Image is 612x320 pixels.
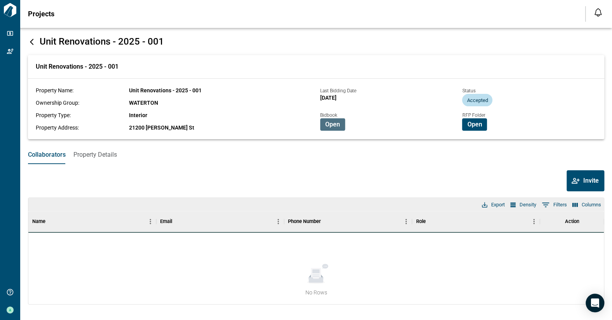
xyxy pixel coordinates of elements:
[462,112,485,118] span: RFP Folder
[40,36,164,47] span: Unit Renovations - 2025 - 001
[325,121,340,128] span: Open
[73,151,117,159] span: Property Details
[320,112,337,118] span: Bidbook
[480,200,507,210] button: Export
[462,97,492,103] span: Accepted
[592,6,604,19] button: Open notification feed
[129,87,202,93] span: Unit Renovations - 2025 - 001
[540,211,604,232] div: Action
[528,216,540,227] button: Menu
[320,118,345,131] button: Open
[288,211,321,232] div: Phone Number
[36,100,79,106] span: Ownership Group:
[425,216,436,227] button: Sort
[28,10,54,18] span: Projects
[400,216,412,227] button: Menu
[28,211,156,232] div: Name
[145,216,156,227] button: Menu
[36,112,71,118] span: Property Type:
[320,88,356,93] span: Last Bidding Date
[508,200,538,210] button: Density
[462,120,487,128] a: Open
[586,294,604,312] div: Open Intercom Messenger
[36,125,79,131] span: Property Address:
[36,87,73,93] span: Property Name:
[320,120,345,128] a: Open
[32,211,45,232] div: Name
[416,211,425,232] div: Role
[462,118,487,131] button: Open
[28,151,66,159] span: Collaborators
[567,170,604,191] button: Invite
[565,211,579,232] div: Action
[129,100,158,106] span: WATERTON
[583,177,599,185] span: Invite
[45,216,56,227] button: Sort
[20,145,612,164] div: base tabs
[412,211,540,232] div: Role
[156,211,284,232] div: Email
[129,125,194,131] span: 21200 [PERSON_NAME] St
[172,216,183,227] button: Sort
[467,121,482,128] span: Open
[462,88,475,93] span: Status
[36,63,119,71] span: Unit Renovations - 2025 - 001
[540,199,569,211] button: Show filters
[160,211,172,232] div: Email
[570,200,603,210] button: Select columns
[320,95,337,101] span: [DATE]
[272,216,284,227] button: Menu
[284,211,412,232] div: Phone Number
[321,216,332,227] button: Sort
[305,289,327,296] span: No Rows
[129,112,147,118] span: Interior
